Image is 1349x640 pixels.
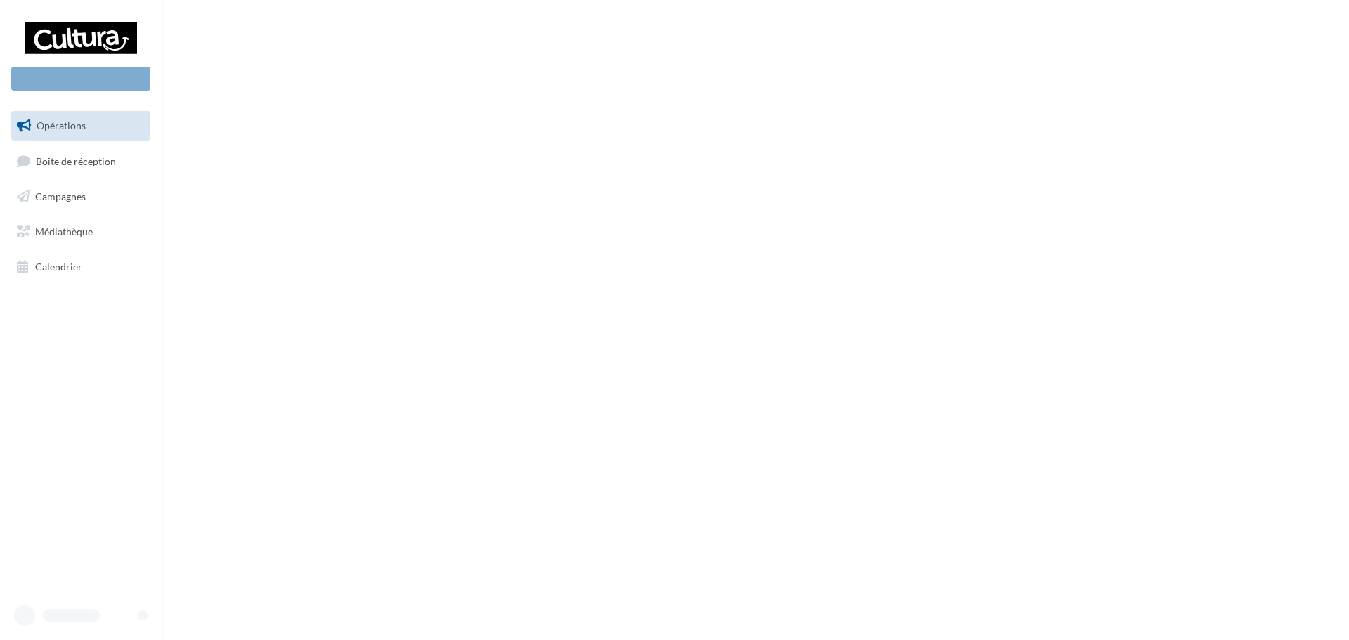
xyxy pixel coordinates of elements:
span: Calendrier [35,260,82,272]
a: Campagnes [8,182,153,211]
a: Calendrier [8,252,153,282]
span: Boîte de réception [36,155,116,166]
span: Médiathèque [35,226,93,237]
span: Opérations [37,119,86,131]
span: Campagnes [35,190,86,202]
a: Boîte de réception [8,146,153,176]
div: Nouvelle campagne [11,67,150,91]
a: Médiathèque [8,217,153,247]
a: Opérations [8,111,153,141]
